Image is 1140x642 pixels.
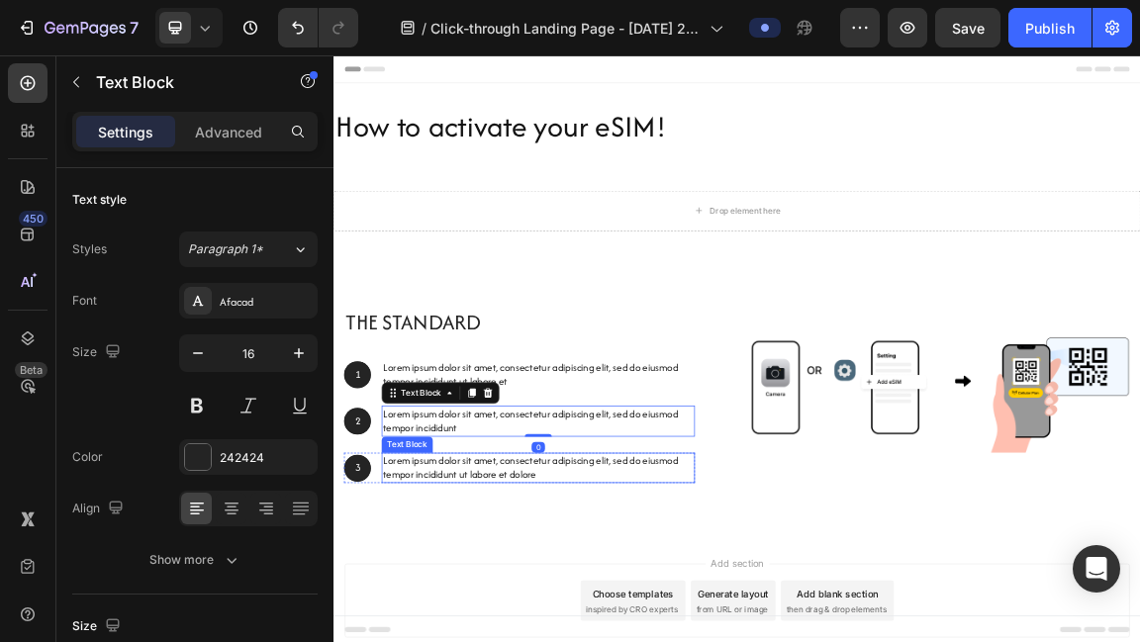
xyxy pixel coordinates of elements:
[195,122,262,142] p: Advanced
[8,8,147,47] button: 7
[935,8,1000,47] button: Save
[291,569,311,585] div: 0
[15,362,47,378] div: Beta
[72,613,125,640] div: Size
[15,369,531,415] h2: Rich Text Editor. Editing area: main
[952,20,985,37] span: Save
[72,517,529,559] p: Lorem ipsum dolor sit amet, consectetur adipiscing elit, sed do eiusmod tempor incididunt
[430,18,702,39] span: Click-through Landing Page - [DATE] 20:19:17
[278,8,358,47] div: Undo/Redo
[72,587,529,628] p: Lorem ipsum dolor sit amet, consectetur adipiscing elit, sed do eiusmod tempor incididunt ut labo...
[72,240,107,258] div: Styles
[72,496,128,522] div: Align
[72,339,125,366] div: Size
[15,588,54,627] div: Background Image
[220,293,313,311] div: Afacad
[15,450,54,490] div: Background Image
[72,449,529,491] p: Lorem ipsum dolor sit amet, consectetur adipiscing elit, sed do eiusmod tempor incididunt ut labo...
[17,371,529,413] p: The standard
[422,18,427,39] span: /
[188,240,263,258] span: Paragraph 1*
[72,448,103,466] div: Color
[1025,18,1075,39] div: Publish
[95,488,162,505] div: Text Block
[74,564,142,582] div: Text Block
[19,211,47,227] div: 450
[553,221,658,236] div: Drop element here
[149,550,241,570] div: Show more
[130,16,139,40] p: 7
[15,518,54,558] div: Background Image
[1008,8,1092,47] button: Publish
[98,122,153,142] p: Settings
[96,70,264,94] p: Text Block
[17,459,52,480] p: 1
[179,231,318,267] button: Paragraph 1*
[17,528,52,549] p: 2
[17,596,52,617] p: 3
[72,191,127,209] div: Text style
[72,292,97,310] div: Font
[220,449,313,467] div: 242424
[1073,545,1120,593] div: Open Intercom Messenger
[72,542,318,578] button: Show more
